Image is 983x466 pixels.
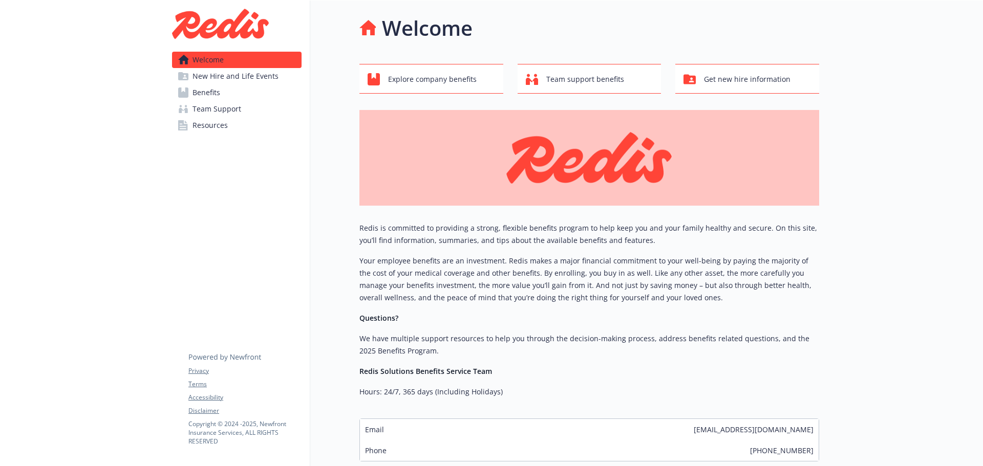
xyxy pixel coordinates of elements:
[359,332,819,357] p: We have multiple support resources to help you through the decision-making process, address benef...
[359,255,819,304] p: Your employee benefits are an investment. Redis makes a major financial commitment to your well-b...
[359,222,819,247] p: Redis is committed to providing a strong, flexible benefits program to help keep you and your fam...
[188,380,301,389] a: Terms
[518,64,661,94] button: Team support benefits
[172,68,302,84] a: New Hire and Life Events
[694,424,814,435] span: [EMAIL_ADDRESS][DOMAIN_NAME]
[193,68,279,84] span: New Hire and Life Events
[704,70,790,89] span: Get new hire information
[172,84,302,101] a: Benefits
[188,406,301,415] a: Disclaimer
[359,386,819,398] p: Hours: 24/7, 365 days (Including Holidays)
[750,445,814,456] span: [PHONE_NUMBER]
[193,101,241,117] span: Team Support
[193,84,220,101] span: Benefits
[359,313,398,323] strong: Questions?
[359,366,492,376] strong: Redis Solutions Benefits Service Team
[193,52,224,68] span: Welcome
[193,117,228,134] span: Resources
[388,70,477,89] span: Explore company benefits
[172,117,302,134] a: Resources
[172,52,302,68] a: Welcome
[188,366,301,375] a: Privacy
[188,393,301,402] a: Accessibility
[365,424,384,435] span: Email
[172,101,302,117] a: Team Support
[359,64,503,94] button: Explore company benefits
[546,70,624,89] span: Team support benefits
[188,419,301,446] p: Copyright © 2024 - 2025 , Newfront Insurance Services, ALL RIGHTS RESERVED
[359,110,819,206] img: overview page banner
[675,64,819,94] button: Get new hire information
[365,445,387,456] span: Phone
[382,13,473,43] h1: Welcome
